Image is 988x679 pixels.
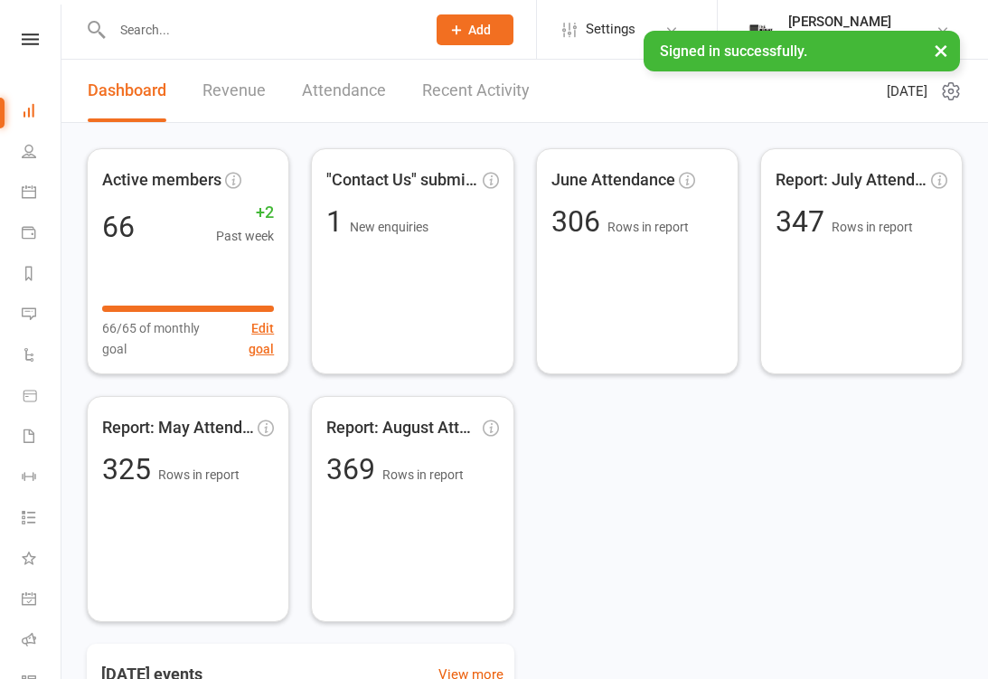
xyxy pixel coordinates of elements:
[382,467,464,482] span: Rows in report
[551,167,675,193] span: June Attendance
[925,31,957,70] button: ×
[216,200,274,226] span: +2
[326,415,478,441] span: Report: August Attendance
[660,42,807,60] span: Signed in successfully.
[586,9,635,50] span: Settings
[107,17,413,42] input: Search...
[22,174,62,214] a: Calendar
[422,60,530,122] a: Recent Activity
[88,60,166,122] a: Dashboard
[437,14,513,45] button: Add
[102,415,254,441] span: Report: May Attendance
[102,212,135,241] div: 66
[788,30,891,46] div: The Weight Rm
[202,60,266,122] a: Revenue
[102,318,224,359] span: 66/65 of monthly goal
[776,167,927,193] span: Report: July Attendance
[326,452,382,486] span: 369
[607,220,689,234] span: Rows in report
[832,220,913,234] span: Rows in report
[22,621,62,662] a: Roll call kiosk mode
[22,92,62,133] a: Dashboard
[468,23,491,37] span: Add
[22,540,62,580] a: What's New
[22,255,62,296] a: Reports
[326,204,350,239] span: 1
[22,377,62,418] a: Product Sales
[102,452,158,486] span: 325
[788,14,891,30] div: [PERSON_NAME]
[158,467,240,482] span: Rows in report
[302,60,386,122] a: Attendance
[326,167,478,193] span: "Contact Us" submissions
[350,220,428,234] span: New enquiries
[551,204,607,239] span: 306
[22,580,62,621] a: General attendance kiosk mode
[743,12,779,48] img: thumb_image1749576563.png
[224,318,274,359] button: Edit goal
[22,214,62,255] a: Payments
[887,80,927,102] span: [DATE]
[22,133,62,174] a: People
[776,204,832,239] span: 347
[102,167,221,193] span: Active members
[216,226,274,246] span: Past week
